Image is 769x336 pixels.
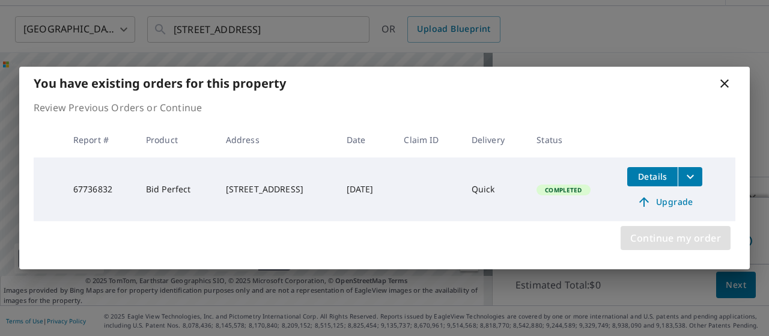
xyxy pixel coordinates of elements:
span: Continue my order [630,230,721,246]
span: Completed [538,186,589,194]
button: Continue my order [621,226,731,250]
div: [STREET_ADDRESS] [226,183,327,195]
span: Details [634,171,670,182]
th: Product [136,122,216,157]
b: You have existing orders for this property [34,75,286,91]
td: 67736832 [64,157,136,221]
a: Upgrade [627,192,702,212]
th: Claim ID [394,122,461,157]
th: Date [337,122,395,157]
th: Address [216,122,337,157]
th: Status [527,122,618,157]
span: Upgrade [634,195,695,209]
td: Quick [462,157,527,221]
button: filesDropdownBtn-67736832 [678,167,702,186]
td: Bid Perfect [136,157,216,221]
button: detailsBtn-67736832 [627,167,678,186]
th: Report # [64,122,136,157]
td: [DATE] [337,157,395,221]
th: Delivery [462,122,527,157]
p: Review Previous Orders or Continue [34,100,735,115]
